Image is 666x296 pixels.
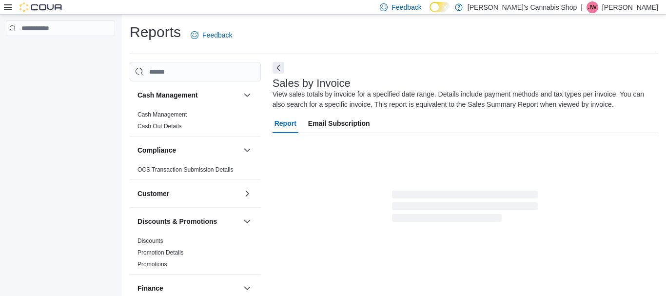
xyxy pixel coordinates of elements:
[273,89,653,110] div: View sales totals by invoice for a specified date range. Details include payment methods and tax ...
[20,2,63,12] img: Cova
[241,282,253,294] button: Finance
[187,25,236,45] a: Feedback
[137,283,163,293] h3: Finance
[6,38,115,61] nav: Complex example
[137,111,187,118] span: Cash Management
[273,78,351,89] h3: Sales by Invoice
[468,1,577,13] p: [PERSON_NAME]'s Cannabis Shop
[137,261,167,268] a: Promotions
[392,2,421,12] span: Feedback
[587,1,598,13] div: Jeff Weaver
[137,189,169,198] h3: Customer
[137,217,239,226] button: Discounts & Promotions
[137,189,239,198] button: Customer
[137,217,217,226] h3: Discounts & Promotions
[137,166,234,173] a: OCS Transaction Submission Details
[137,90,239,100] button: Cash Management
[137,145,239,155] button: Compliance
[137,249,184,256] a: Promotion Details
[137,249,184,257] span: Promotion Details
[241,144,253,156] button: Compliance
[137,237,163,245] span: Discounts
[137,237,163,244] a: Discounts
[273,62,284,74] button: Next
[130,22,181,42] h1: Reports
[130,164,261,179] div: Compliance
[137,283,239,293] button: Finance
[137,166,234,174] span: OCS Transaction Submission Details
[241,216,253,227] button: Discounts & Promotions
[588,1,596,13] span: JW
[130,235,261,274] div: Discounts & Promotions
[392,193,538,224] span: Loading
[274,114,296,133] span: Report
[137,90,198,100] h3: Cash Management
[581,1,583,13] p: |
[137,111,187,118] a: Cash Management
[430,2,450,12] input: Dark Mode
[202,30,232,40] span: Feedback
[137,122,182,130] span: Cash Out Details
[137,145,176,155] h3: Compliance
[130,109,261,136] div: Cash Management
[241,89,253,101] button: Cash Management
[241,188,253,199] button: Customer
[602,1,658,13] p: [PERSON_NAME]
[308,114,370,133] span: Email Subscription
[137,123,182,130] a: Cash Out Details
